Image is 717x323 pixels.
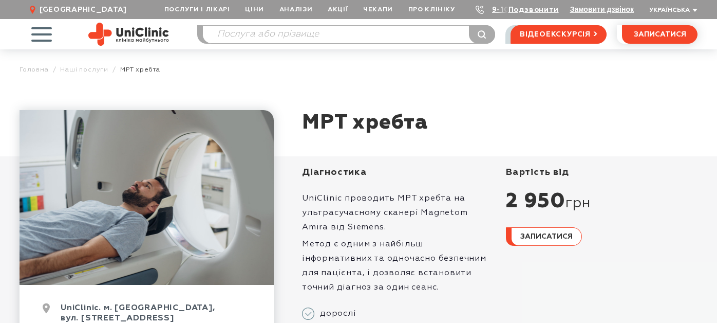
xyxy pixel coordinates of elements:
[565,195,590,212] span: грн
[88,23,169,46] img: Uniclinic
[647,7,697,14] button: Українська
[302,191,494,235] p: UniClinic проводить МРТ хребта на ультрасучасному сканері Magnetom Amira від Siemens.
[60,66,108,74] a: Наші послуги
[622,25,697,44] button: записатися
[492,6,515,13] a: 9-103
[302,110,428,136] h1: МРТ хребта
[302,167,494,178] div: Діагностика
[508,6,559,13] a: Подзвонити
[20,66,49,74] a: Головна
[520,26,591,43] span: відеоекскурсія
[570,5,634,13] button: Замовити дзвінок
[511,25,607,44] a: відеоекскурсія
[120,66,160,74] span: МРТ хребта
[649,7,690,13] span: Українська
[506,189,697,214] div: 2 950
[634,31,686,38] span: записатися
[302,237,494,295] p: Метод є одним з найбільш інформативних та одночасно безпечним для пацієнта, і дозволяє встановити...
[314,309,356,319] span: дорослі
[520,233,573,240] span: записатися
[40,5,127,14] span: [GEOGRAPHIC_DATA]
[506,227,582,246] button: записатися
[203,26,495,43] input: Послуга або прізвище
[506,168,569,177] span: вартість від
